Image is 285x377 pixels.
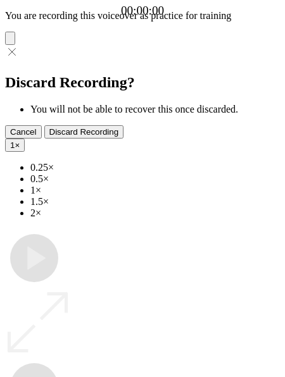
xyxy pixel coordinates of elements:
li: You will not be able to recover this once discarded. [30,104,280,115]
li: 0.25× [30,162,280,173]
button: 1× [5,139,25,152]
p: You are recording this voiceover as practice for training [5,10,280,22]
button: Discard Recording [44,125,124,139]
li: 2× [30,207,280,219]
li: 1.5× [30,196,280,207]
li: 1× [30,185,280,196]
button: Cancel [5,125,42,139]
span: 1 [10,140,15,150]
a: 00:00:00 [121,4,164,18]
h2: Discard Recording? [5,74,280,91]
li: 0.5× [30,173,280,185]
